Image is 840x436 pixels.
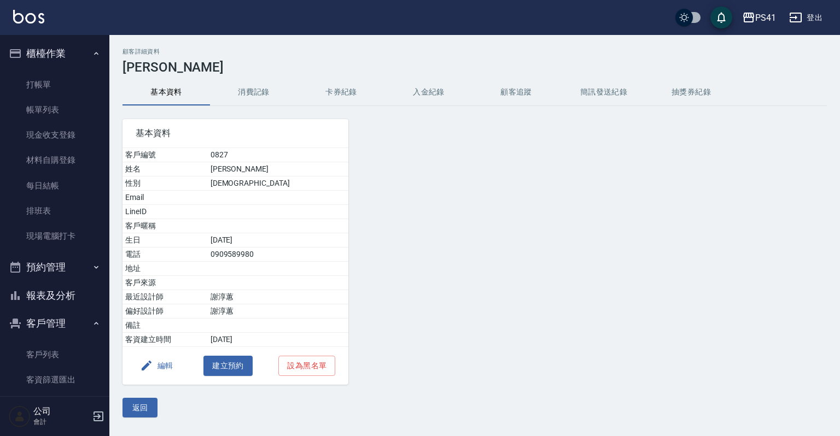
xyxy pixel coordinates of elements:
img: Logo [13,10,44,23]
td: [DATE] [208,233,349,248]
button: save [710,7,732,28]
button: 櫃檯作業 [4,39,105,68]
button: 顧客追蹤 [472,79,560,105]
button: PS41 [738,7,780,29]
span: 基本資料 [136,128,335,139]
td: 謝淳蕙 [208,304,349,319]
button: 客戶管理 [4,309,105,338]
td: 0909589980 [208,248,349,262]
h5: 公司 [33,406,89,417]
td: 謝淳蕙 [208,290,349,304]
td: 最近設計師 [122,290,208,304]
a: 帳單列表 [4,97,105,122]
td: LineID [122,205,208,219]
a: 客戶列表 [4,342,105,367]
button: 入金紀錄 [385,79,472,105]
td: 客戶編號 [122,148,208,162]
button: 預約管理 [4,253,105,281]
h3: [PERSON_NAME] [122,60,827,75]
td: 地址 [122,262,208,276]
button: 報表及分析 [4,281,105,310]
button: 抽獎券紀錄 [647,79,735,105]
td: 姓名 [122,162,208,176]
a: 排班表 [4,198,105,223]
button: 設為黑名單 [278,356,335,376]
button: 編輯 [136,356,178,376]
td: [DEMOGRAPHIC_DATA] [208,176,349,191]
button: 登出 [785,8,827,28]
button: 簡訊發送紀錄 [560,79,647,105]
td: 性別 [122,176,208,191]
td: 生日 [122,233,208,248]
td: [DATE] [208,333,349,347]
a: 打帳單 [4,72,105,97]
button: 基本資料 [122,79,210,105]
td: 客戶暱稱 [122,219,208,233]
div: PS41 [755,11,776,25]
h2: 顧客詳細資料 [122,48,827,55]
img: Person [9,405,31,427]
a: 現金收支登錄 [4,122,105,148]
td: [PERSON_NAME] [208,162,349,176]
p: 會計 [33,417,89,427]
button: 卡券紀錄 [297,79,385,105]
button: 返回 [122,398,157,418]
a: 客資篩選匯出 [4,367,105,392]
a: 材料自購登錄 [4,148,105,173]
td: 備註 [122,319,208,333]
td: Email [122,191,208,205]
td: 偏好設計師 [122,304,208,319]
a: 卡券管理 [4,392,105,417]
a: 現場電腦打卡 [4,223,105,249]
td: 電話 [122,248,208,262]
button: 建立預約 [203,356,253,376]
a: 每日結帳 [4,173,105,198]
td: 0827 [208,148,349,162]
td: 客戶來源 [122,276,208,290]
button: 消費記錄 [210,79,297,105]
td: 客資建立時間 [122,333,208,347]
